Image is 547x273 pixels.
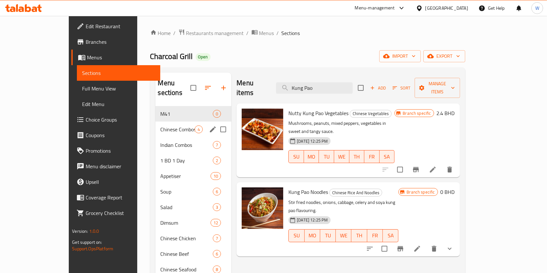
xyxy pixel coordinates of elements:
div: Appetiser10 [155,168,232,184]
span: TH [354,231,364,240]
span: Grocery Checklist [86,209,155,217]
span: Coverage Report [86,194,155,201]
svg: Show Choices [446,245,454,253]
a: Coupons [71,127,160,143]
span: 2 [213,158,221,164]
span: Edit Restaurant [86,22,155,30]
div: 1 BD 1 Day [161,157,213,164]
div: items [211,172,221,180]
p: Stir fried noodles, onions, cabbage, celery and soya kung pao flavouring. [288,198,398,215]
div: Chinese Beef6 [155,246,232,262]
span: Get support on: [72,238,102,246]
div: [GEOGRAPHIC_DATA] [425,5,468,12]
button: MO [304,150,319,163]
span: Kung Pao Noodles [288,187,328,197]
span: Charcoal Grill [150,49,193,64]
button: MO [305,229,320,242]
div: Soup6 [155,184,232,199]
span: 6 [213,251,221,257]
span: [DATE] 12:25 PM [294,217,330,223]
a: Edit menu item [429,166,437,173]
a: Restaurants management [178,29,244,37]
div: items [213,110,221,118]
button: TU [320,229,336,242]
p: Mushrooms, peanuts, mixed peppers, vegetables in sweet and tangy sauce. [288,119,395,136]
span: Sort [393,84,410,92]
div: 1 BD 1 Day2 [155,153,232,168]
span: Branches [86,38,155,46]
button: delete [442,162,457,177]
div: Indian Combos7 [155,137,232,153]
div: Chinese Combos4edit [155,122,232,137]
span: FR [367,152,377,161]
div: Open [196,53,211,61]
a: Edit Menu [77,96,160,112]
span: Menus [259,29,274,37]
span: Chinese Rice And Noodles [330,189,382,196]
span: WE [338,231,349,240]
button: TU [319,150,334,163]
div: items [211,219,221,227]
span: Restaurants management [186,29,244,37]
button: Add section [216,80,231,96]
span: SU [291,152,301,161]
span: Select all sections [187,81,200,95]
div: items [213,250,221,258]
span: Branch specific [404,189,437,195]
button: TH [351,229,367,242]
button: FR [364,150,380,163]
span: SA [382,152,392,161]
span: 8 [213,267,221,273]
button: Branch-specific-item [408,162,424,177]
li: / [247,29,249,37]
div: Dimsum12 [155,215,232,231]
button: edit [208,125,218,134]
span: 4 [195,126,202,133]
input: search [276,82,353,94]
span: Nutty Kung Pao Vegetables [288,108,348,118]
span: Salad [161,203,213,211]
button: WE [336,229,351,242]
button: sort-choices [362,241,378,256]
span: Select to update [393,163,407,176]
span: Chinese Chicken [161,234,213,242]
div: Chinese Beef [161,250,213,258]
span: WE [337,152,347,161]
div: Menu-management [355,4,395,12]
span: 3 [213,204,221,210]
span: FR [370,231,380,240]
button: SU [288,150,304,163]
button: export [423,50,465,62]
span: Menu disclaimer [86,162,155,170]
div: Chinese Rice And Noodles [329,189,382,196]
h2: Menu sections [158,78,191,98]
span: Branch specific [400,110,433,116]
a: Menu disclaimer [71,159,160,174]
span: 10 [211,173,221,179]
span: TU [322,152,332,161]
button: FR [367,229,383,242]
span: import [384,52,416,60]
button: Add [368,83,388,93]
span: Promotions [86,147,155,155]
button: Branch-specific-item [393,241,408,256]
span: Choice Groups [86,116,155,124]
span: SA [385,231,396,240]
span: Coupons [86,131,155,139]
span: 12 [211,220,221,226]
a: Sections [77,65,160,81]
span: SU [291,231,302,240]
a: Home [150,29,171,37]
span: TU [323,231,333,240]
a: Edit menu item [413,245,421,253]
button: SA [380,150,395,163]
button: TH [349,150,365,163]
a: Coverage Report [71,190,160,205]
span: MO [307,152,317,161]
a: Upsell [71,174,160,190]
span: 6 [213,189,221,195]
span: Sort sections [200,80,216,96]
span: MO [307,231,318,240]
span: Add [369,84,387,92]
